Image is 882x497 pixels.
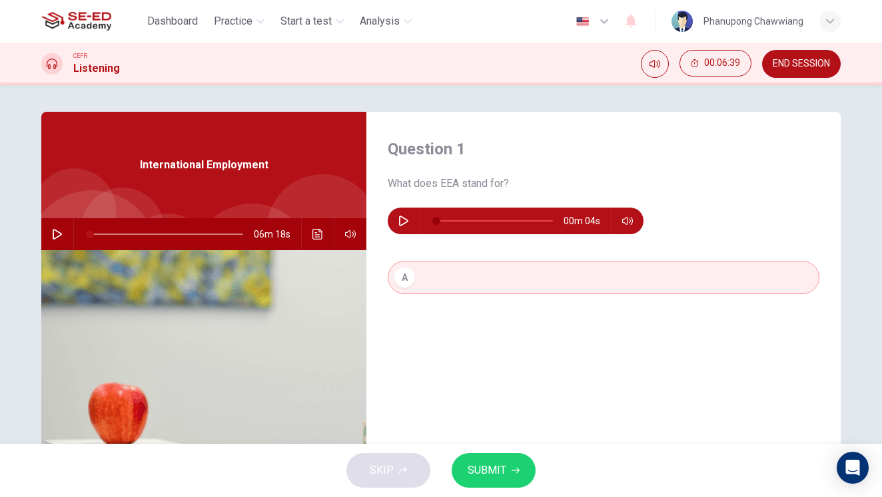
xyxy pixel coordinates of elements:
[360,13,400,29] span: Analysis
[388,261,819,294] button: A
[41,8,111,35] img: SE-ED Academy logo
[773,59,830,69] span: END SESSION
[209,9,270,33] button: Practice
[142,9,203,33] button: Dashboard
[254,218,301,250] span: 06m 18s
[140,157,268,173] span: International Employment
[388,138,819,160] h4: Question 1
[147,13,198,29] span: Dashboard
[73,51,87,61] span: CEFR
[679,50,751,77] button: 00:06:39
[703,13,803,29] div: Phanupong Chawwiang
[214,13,252,29] span: Practice
[73,61,120,77] h1: Listening
[679,50,751,78] div: Hide
[388,176,819,192] span: What does EEA stand for?
[41,8,142,35] a: SE-ED Academy logo
[574,17,591,27] img: en
[762,50,841,78] button: END SESSION
[468,461,506,480] span: SUBMIT
[452,453,536,488] button: SUBMIT
[307,218,328,250] button: Click to see the audio transcription
[837,452,869,484] div: Open Intercom Messenger
[354,9,417,33] button: Analysis
[564,208,611,234] span: 00m 04s
[704,58,740,69] span: 00:06:39
[394,267,415,288] div: A
[641,50,669,78] div: Mute
[275,9,349,33] button: Start a test
[280,13,332,29] span: Start a test
[671,11,693,32] img: Profile picture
